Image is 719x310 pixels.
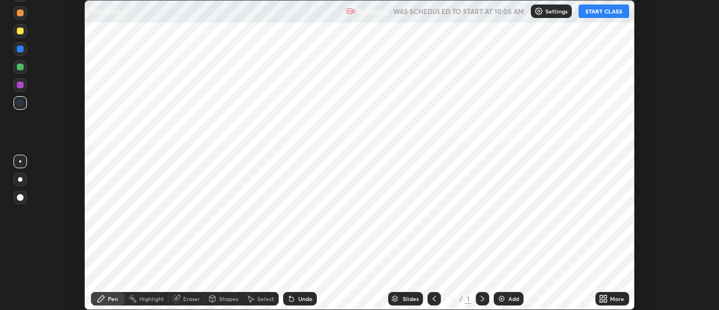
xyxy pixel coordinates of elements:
div: / [459,295,462,302]
div: Slides [403,296,418,302]
div: More [610,296,624,302]
div: 1 [465,294,471,304]
p: Settings [545,8,567,14]
div: Eraser [183,296,200,302]
p: Parabola [91,7,119,16]
h5: WAS SCHEDULED TO START AT 10:05 AM [393,6,524,16]
div: 1 [445,295,457,302]
div: Undo [298,296,312,302]
img: class-settings-icons [534,7,543,16]
div: Add [508,296,519,302]
img: recording.375f2c34.svg [346,7,355,16]
img: add-slide-button [497,294,506,303]
div: Highlight [139,296,164,302]
div: Shapes [219,296,238,302]
button: START CLASS [579,5,629,18]
div: Pen [108,296,118,302]
div: Select [257,296,274,302]
p: Recording [357,7,389,16]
